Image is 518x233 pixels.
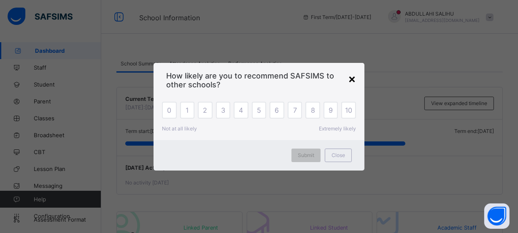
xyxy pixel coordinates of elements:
span: 1 [186,106,189,114]
span: 5 [257,106,261,114]
span: 7 [293,106,297,114]
span: 6 [275,106,279,114]
span: 4 [239,106,243,114]
span: Not at all likely [162,125,197,132]
button: Open asap [484,203,510,229]
span: 9 [329,106,333,114]
span: Submit [298,152,314,158]
span: 10 [345,106,352,114]
span: 8 [311,106,315,114]
span: How likely are you to recommend SAFSIMS to other schools? [166,71,352,89]
div: × [348,71,356,86]
span: 2 [203,106,207,114]
div: 0 [162,102,177,119]
span: 3 [221,106,225,114]
span: Extremely likely [319,125,356,132]
span: Close [332,152,345,158]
